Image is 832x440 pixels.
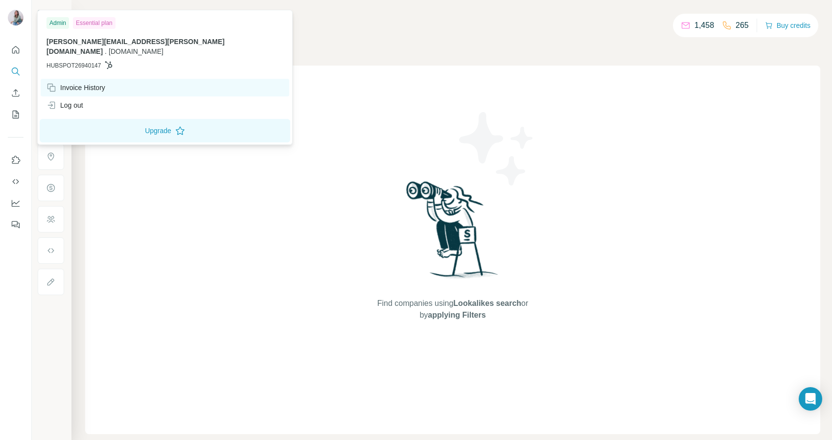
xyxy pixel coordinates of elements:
[40,119,290,142] button: Upgrade
[30,6,70,21] button: Show
[694,20,714,31] p: 1,458
[8,173,23,190] button: Use Surfe API
[8,10,23,25] img: Avatar
[8,216,23,233] button: Feedback
[46,17,69,29] div: Admin
[8,41,23,59] button: Quick start
[46,61,101,70] span: HUBSPOT26940147
[109,47,163,55] span: [DOMAIN_NAME]
[8,151,23,169] button: Use Surfe on LinkedIn
[374,298,531,321] span: Find companies using or by
[73,17,116,29] div: Essential plan
[8,63,23,80] button: Search
[453,299,521,307] span: Lookalikes search
[46,38,225,55] span: [PERSON_NAME][EMAIL_ADDRESS][PERSON_NAME][DOMAIN_NAME]
[46,83,105,93] div: Invoice History
[402,179,504,288] img: Surfe Illustration - Woman searching with binoculars
[799,387,822,411] div: Open Intercom Messenger
[428,311,485,319] span: applying Filters
[736,20,749,31] p: 265
[46,100,83,110] div: Log out
[105,47,107,55] span: .
[8,106,23,123] button: My lists
[765,19,810,32] button: Buy credits
[453,105,541,193] img: Surfe Illustration - Stars
[8,84,23,102] button: Enrich CSV
[8,194,23,212] button: Dashboard
[85,12,820,25] h4: Search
